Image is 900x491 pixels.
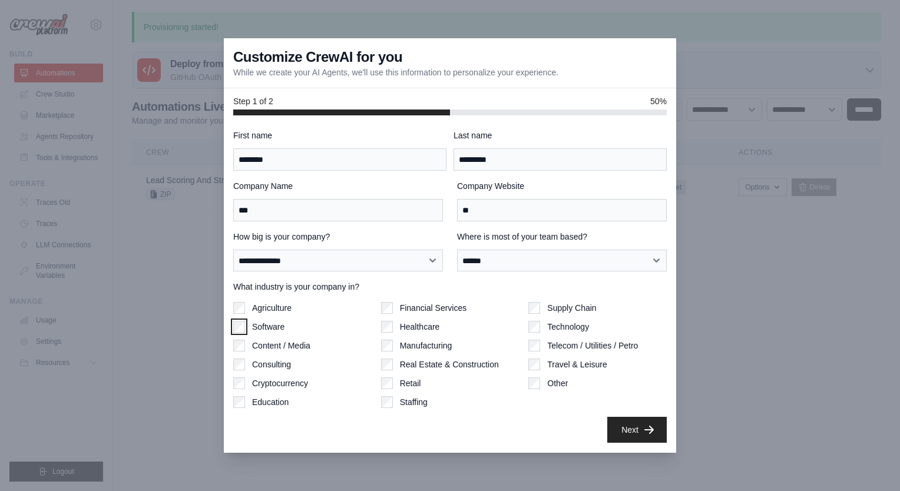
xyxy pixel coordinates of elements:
label: Retail [400,377,421,389]
label: Healthcare [400,321,440,333]
label: Real Estate & Construction [400,359,499,370]
label: Consulting [252,359,291,370]
label: Staffing [400,396,428,408]
label: Supply Chain [547,302,596,314]
label: Agriculture [252,302,292,314]
span: Step 1 of 2 [233,95,273,107]
label: First name [233,130,446,141]
span: 50% [650,95,667,107]
label: Manufacturing [400,340,452,351]
label: Company Website [457,180,667,192]
label: Last name [454,130,667,141]
label: Technology [547,321,589,333]
label: How big is your company? [233,231,443,243]
label: Other [547,377,568,389]
label: Where is most of your team based? [457,231,667,243]
h3: Customize CrewAI for you [233,48,402,67]
label: Company Name [233,180,443,192]
label: What industry is your company in? [233,281,667,293]
label: Cryptocurrency [252,377,308,389]
label: Content / Media [252,340,310,351]
label: Travel & Leisure [547,359,607,370]
label: Financial Services [400,302,467,314]
button: Next [607,417,667,443]
label: Education [252,396,289,408]
label: Telecom / Utilities / Petro [547,340,638,351]
p: While we create your AI Agents, we'll use this information to personalize your experience. [233,67,558,78]
label: Software [252,321,284,333]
